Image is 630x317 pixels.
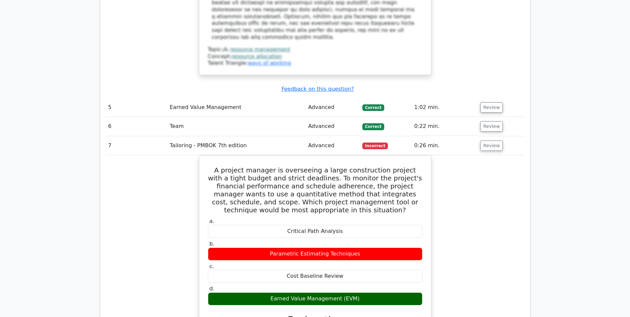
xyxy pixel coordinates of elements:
div: Cost Baseline Review [208,270,422,283]
div: Earned Value Management (EVM) [208,292,422,305]
td: Advanced [306,117,360,136]
td: Earned Value Management [167,98,306,117]
td: Advanced [306,136,360,155]
div: Talent Triangle: [208,46,422,67]
a: resource management [230,46,290,53]
span: a. [210,218,215,224]
div: Concept: [208,53,422,60]
span: Correct [362,104,384,111]
td: Tailoring - PMBOK 7th edition [167,136,306,155]
span: b. [210,241,215,247]
span: c. [210,263,214,269]
td: 7 [106,136,167,155]
a: Feedback on this question? [281,86,354,92]
td: 1:02 min. [411,98,478,117]
span: Incorrect [362,143,388,149]
span: Correct [362,123,384,130]
button: Review [480,141,503,151]
td: Advanced [306,98,360,117]
td: 0:26 min. [411,136,478,155]
span: d. [210,285,215,292]
a: ways of working [248,60,291,66]
td: 6 [106,117,167,136]
button: Review [480,102,503,113]
div: Critical Path Analysis [208,225,422,238]
button: Review [480,121,503,132]
td: 0:22 min. [411,117,478,136]
td: Team [167,117,306,136]
td: 5 [106,98,167,117]
a: resource allocation [231,53,282,59]
div: Parametric Estimating Techniques [208,248,422,261]
div: Topic: [208,46,422,53]
h5: A project manager is overseeing a large construction project with a tight budget and strict deadl... [207,166,423,214]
